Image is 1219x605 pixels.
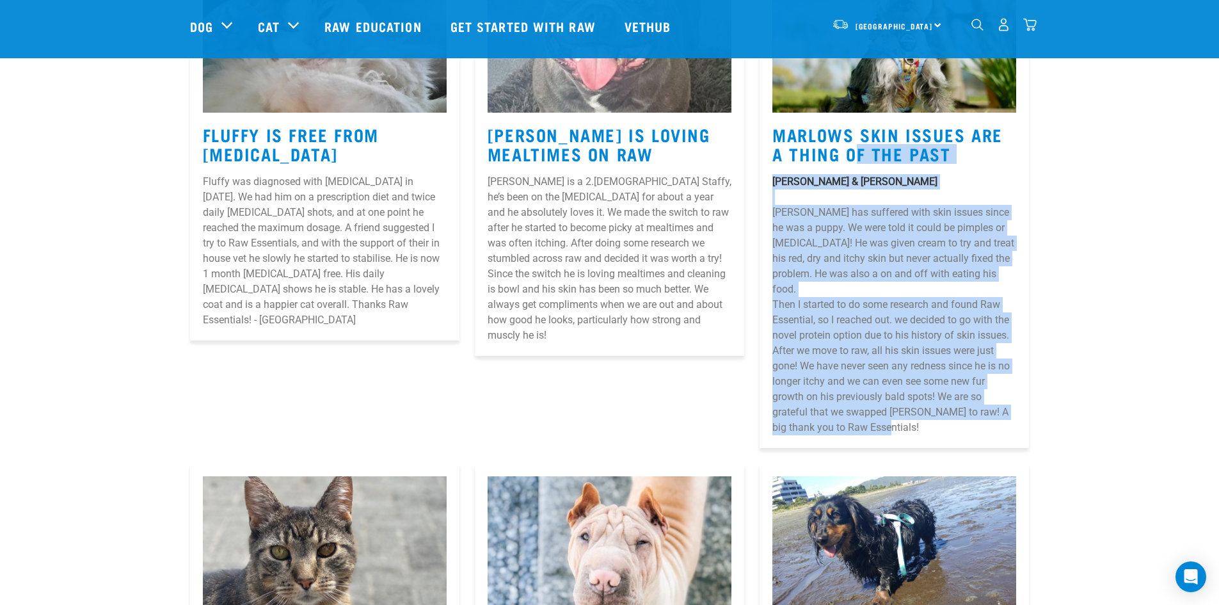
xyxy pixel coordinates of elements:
[772,174,1016,297] p: [PERSON_NAME] has suffered with skin issues since he was a puppy. We were told it could be pimple...
[488,125,731,164] h3: [PERSON_NAME] Is Loving Mealtimes On Raw
[488,174,731,343] p: [PERSON_NAME] is a 2.[DEMOGRAPHIC_DATA] Staffy, he’s been on the [MEDICAL_DATA] for about a year ...
[190,17,213,36] a: Dog
[612,1,687,52] a: Vethub
[1175,561,1206,592] div: Open Intercom Messenger
[1023,18,1037,31] img: home-icon@2x.png
[856,24,933,28] span: [GEOGRAPHIC_DATA]
[438,1,612,52] a: Get started with Raw
[258,17,280,36] a: Cat
[772,175,937,188] strong: [PERSON_NAME] & [PERSON_NAME]
[203,174,447,328] p: Fluffy was diagnosed with [MEDICAL_DATA] in [DATE]. We had him on a prescription diet and twice d...
[832,19,849,30] img: van-moving.png
[312,1,437,52] a: Raw Education
[997,18,1010,31] img: user.png
[772,125,1016,164] h3: Marlows Skin Issues Are A Thing Of The Past
[971,19,984,31] img: home-icon-1@2x.png
[772,297,1016,435] p: Then I started to do some research and found Raw Essential, so I reached out. we decided to go wi...
[203,125,447,164] h3: Fluffy Is Free From [MEDICAL_DATA]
